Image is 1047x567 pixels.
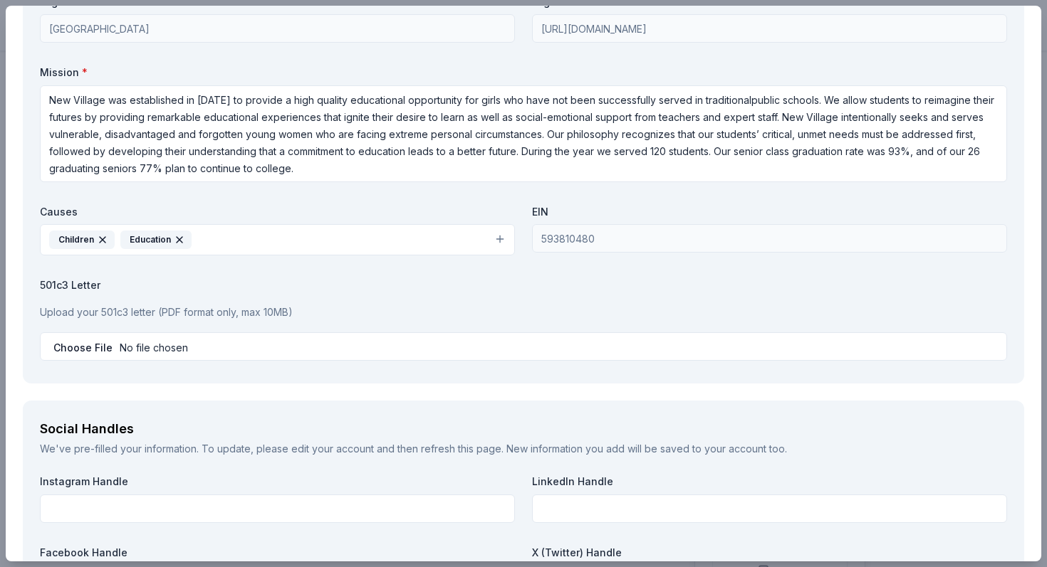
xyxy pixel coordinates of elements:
[40,85,1007,182] textarea: New Village was established in [DATE] to provide a high quality educational opportunity for girls...
[40,418,1007,440] div: Social Handles
[40,440,1007,457] div: We've pre-filled your information. To update, please and then refresh this page. New information ...
[40,224,515,255] button: ChildrenEducation
[40,278,1007,292] label: 501c3 Letter
[532,205,1007,219] label: EIN
[291,443,374,455] a: edit your account
[40,475,515,489] label: Instagram Handle
[40,546,515,560] label: Facebook Handle
[532,546,1007,560] label: X (Twitter) Handle
[120,230,192,249] div: Education
[49,230,115,249] div: Children
[40,65,1007,80] label: Mission
[40,304,1007,321] p: Upload your 501c3 letter (PDF format only, max 10MB)
[532,475,1007,489] label: LinkedIn Handle
[40,205,515,219] label: Causes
